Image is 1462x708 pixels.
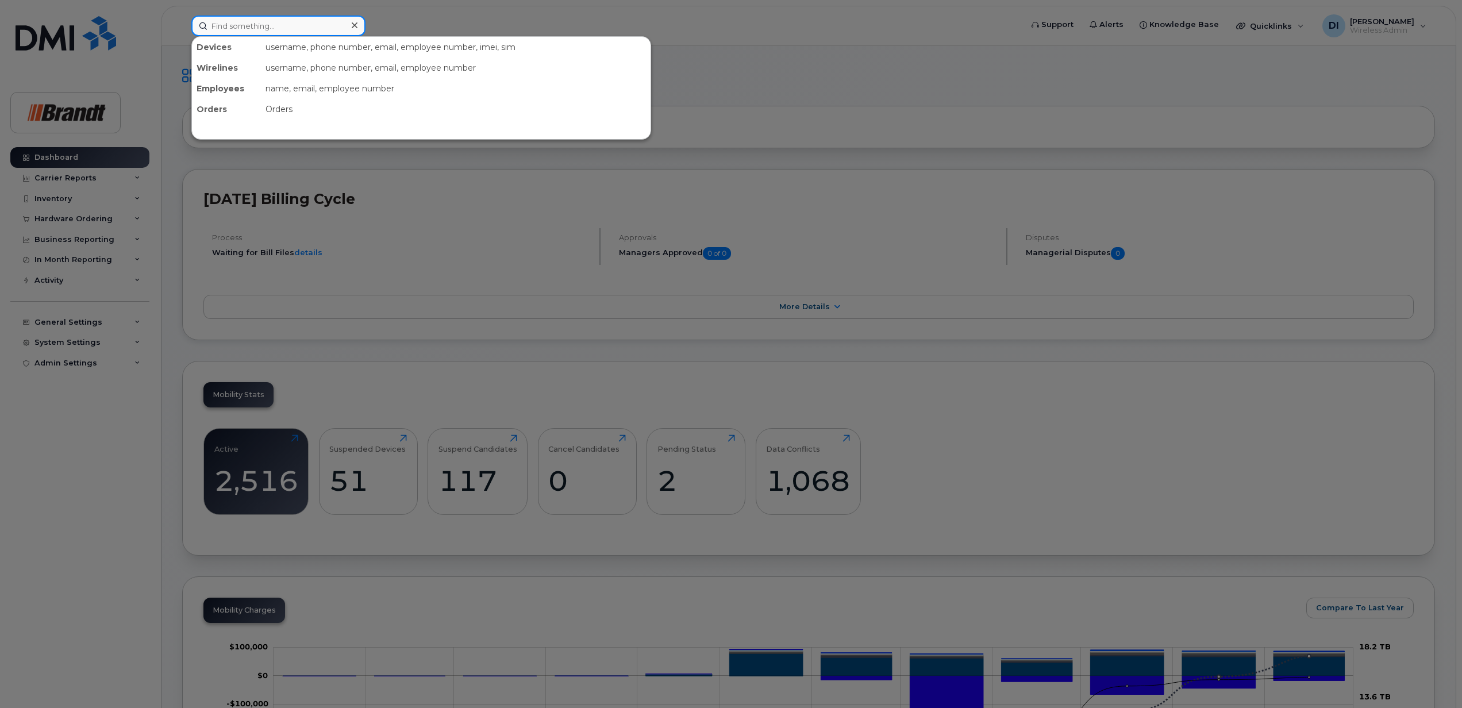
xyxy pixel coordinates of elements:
[261,99,651,120] div: Orders
[192,37,261,57] div: Devices
[261,57,651,78] div: username, phone number, email, employee number
[192,99,261,120] div: Orders
[261,37,651,57] div: username, phone number, email, employee number, imei, sim
[192,78,261,99] div: Employees
[192,57,261,78] div: Wirelines
[261,78,651,99] div: name, email, employee number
